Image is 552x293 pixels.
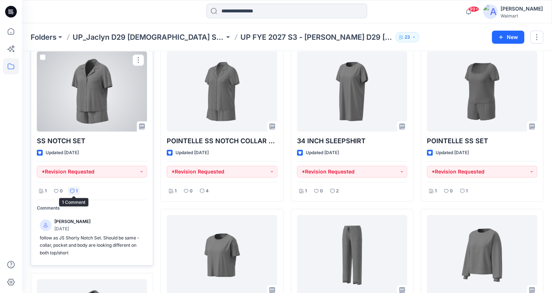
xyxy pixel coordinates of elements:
[37,215,147,260] a: [PERSON_NAME][DATE]follow as JS Shorty Notch Set. Should be same - collar, pocket and body are lo...
[336,187,339,195] p: 2
[31,32,57,42] a: Folders
[436,149,469,157] p: Updated [DATE]
[320,187,323,195] p: 0
[305,187,307,195] p: 1
[167,136,277,146] p: POINTELLE SS NOTCH COLLAR PJ SET
[175,149,209,157] p: Updated [DATE]
[297,136,407,146] p: 34 INCH SLEEPSHIRT
[501,4,543,13] div: [PERSON_NAME]
[54,225,90,233] p: [DATE]
[40,234,144,257] p: follow as JS Shorty Notch Set. Should be same - collar, pocket and body are looking different on ...
[167,51,277,132] a: POINTELLE SS NOTCH COLLAR PJ SET
[427,136,537,146] p: POINTELLE SS SET
[54,218,90,226] p: [PERSON_NAME]
[37,51,147,132] a: SS NOTCH SET
[37,136,147,146] p: SS NOTCH SET
[45,187,47,195] p: 1
[206,187,209,195] p: 4
[43,223,48,227] svg: avatar
[466,187,468,195] p: 1
[450,187,453,195] p: 0
[395,32,419,42] button: 23
[60,187,63,195] p: 0
[240,32,392,42] p: UP FYE 2027 S3 - [PERSON_NAME] D29 [DEMOGRAPHIC_DATA] Sleepwear
[175,187,177,195] p: 1
[37,204,147,212] p: Comments
[297,51,407,132] a: 34 INCH SLEEPSHIRT
[405,33,410,41] p: 23
[492,31,524,44] button: New
[435,187,437,195] p: 1
[427,51,537,132] a: POINTELLE SS SET
[468,6,479,12] span: 99+
[73,32,224,42] a: UP_Jaclyn D29 [DEMOGRAPHIC_DATA] Sleep
[483,4,498,19] img: avatar
[306,149,339,157] p: Updated [DATE]
[46,149,79,157] p: Updated [DATE]
[190,187,193,195] p: 0
[501,13,543,19] div: Walmart
[76,187,78,195] p: 1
